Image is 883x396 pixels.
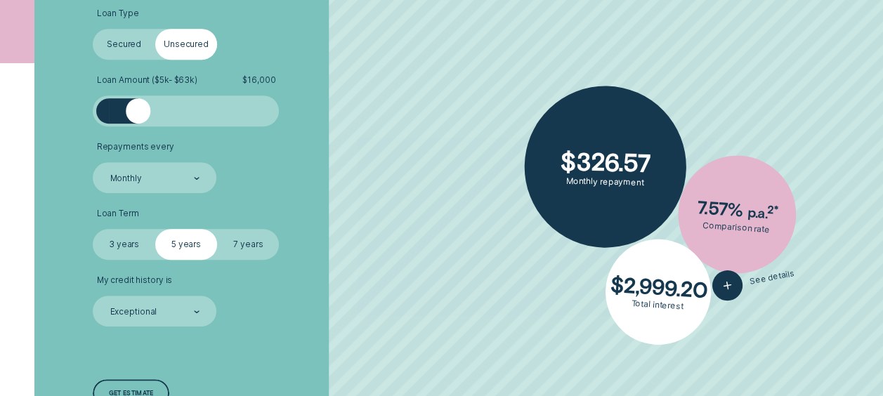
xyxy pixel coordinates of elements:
[155,29,217,60] label: Unsecured
[749,268,795,286] span: See details
[110,306,157,317] div: Exceptional
[217,229,279,260] label: 7 years
[97,209,139,219] span: Loan Term
[97,142,174,152] span: Repayments every
[110,173,142,184] div: Monthly
[97,75,197,86] span: Loan Amount ( $5k - $63k )
[97,275,173,286] span: My credit history is
[242,75,275,86] span: $ 16,000
[93,229,155,260] label: 3 years
[97,8,139,19] span: Loan Type
[709,258,797,303] button: See details
[93,29,155,60] label: Secured
[155,229,217,260] label: 5 years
